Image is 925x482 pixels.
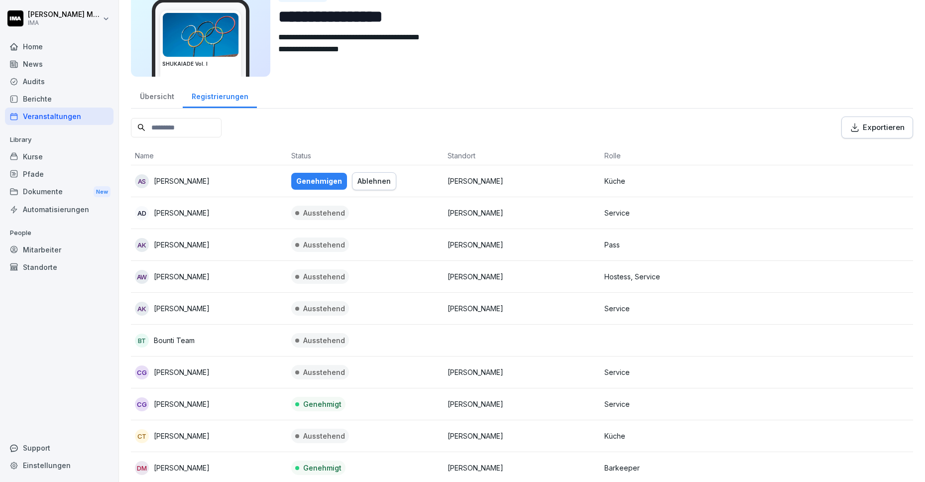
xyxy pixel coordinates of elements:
[135,461,149,475] div: DM
[448,240,596,250] p: [PERSON_NAME]
[154,399,210,409] p: [PERSON_NAME]
[5,132,114,148] p: Library
[448,271,596,282] p: [PERSON_NAME]
[131,83,183,108] a: Übersicht
[296,176,342,187] div: Genehmigen
[604,463,753,473] p: Barkeeper
[841,117,913,138] button: Exportieren
[131,146,287,165] th: Name
[183,83,257,108] a: Registrierungen
[291,397,346,411] div: Genehmigt
[135,365,149,379] div: CG
[135,397,149,411] div: CG
[94,186,111,198] div: New
[604,431,753,441] p: Küche
[448,463,596,473] p: [PERSON_NAME]
[287,146,444,165] th: Status
[28,19,101,26] p: IMA
[604,176,753,186] p: Küche
[135,238,149,252] div: AK
[135,302,149,316] div: AK
[444,146,600,165] th: Standort
[604,303,753,314] p: Service
[5,439,114,457] div: Support
[604,271,753,282] p: Hostess, Service
[135,206,149,220] div: AD
[448,367,596,377] p: [PERSON_NAME]
[5,241,114,258] a: Mitarbeiter
[154,335,195,346] p: Bounti Team
[5,38,114,55] a: Home
[604,240,753,250] p: Pass
[28,10,101,19] p: [PERSON_NAME] Milanovska
[135,174,149,188] div: AS
[5,225,114,241] p: People
[5,201,114,218] a: Automatisierungen
[600,146,757,165] th: Rolle
[291,206,349,220] div: Ausstehend
[5,165,114,183] a: Pfade
[154,271,210,282] p: [PERSON_NAME]
[448,303,596,314] p: [PERSON_NAME]
[291,429,349,443] div: Ausstehend
[291,238,349,252] div: Ausstehend
[5,73,114,90] a: Audits
[604,399,753,409] p: Service
[135,334,149,348] div: BT
[352,172,396,190] button: Ablehnen
[162,60,239,68] h3: SHUKAIADE Vol. I
[5,183,114,201] div: Dokumente
[850,122,905,133] div: Exportieren
[5,55,114,73] a: News
[448,399,596,409] p: [PERSON_NAME]
[5,108,114,125] a: Veranstaltungen
[5,258,114,276] a: Standorte
[448,208,596,218] p: [PERSON_NAME]
[5,457,114,474] a: Einstellungen
[291,269,349,284] div: Ausstehend
[154,208,210,218] p: [PERSON_NAME]
[5,90,114,108] a: Berichte
[291,301,349,316] div: Ausstehend
[154,431,210,441] p: [PERSON_NAME]
[5,148,114,165] a: Kurse
[604,367,753,377] p: Service
[154,240,210,250] p: [PERSON_NAME]
[154,367,210,377] p: [PERSON_NAME]
[154,303,210,314] p: [PERSON_NAME]
[291,365,349,379] div: Ausstehend
[5,183,114,201] a: DokumenteNew
[357,176,391,187] div: Ablehnen
[135,270,149,284] div: AW
[291,461,346,475] div: Genehmigt
[448,176,596,186] p: [PERSON_NAME]
[154,176,210,186] p: [PERSON_NAME]
[448,431,596,441] p: [PERSON_NAME]
[154,463,210,473] p: [PERSON_NAME]
[604,208,753,218] p: Service
[135,429,149,443] div: CT
[291,333,349,348] div: Ausstehend
[291,173,347,190] button: Genehmigen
